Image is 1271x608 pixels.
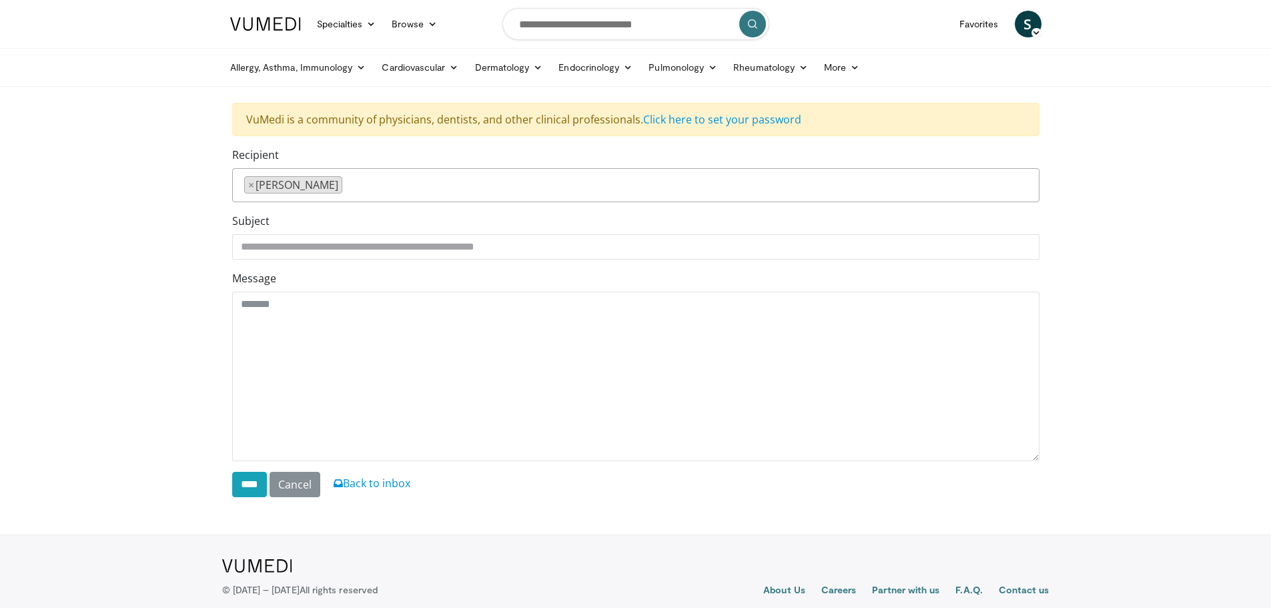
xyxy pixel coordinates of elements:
a: Specialties [309,11,384,37]
label: Recipient [232,147,279,163]
a: Endocrinology [550,54,641,81]
a: Browse [384,11,445,37]
a: Rheumatology [725,54,816,81]
img: VuMedi Logo [230,17,301,31]
a: More [816,54,867,81]
a: S [1015,11,1041,37]
a: Click here to set your password [643,112,801,127]
p: © [DATE] – [DATE] [222,583,378,597]
div: VuMedi is a community of physicians, dentists, and other clinical professionals. [232,103,1039,136]
input: Search topics, interventions [502,8,769,40]
a: Pulmonology [641,54,725,81]
a: Partner with us [872,583,939,599]
label: Message [232,270,276,286]
a: Cancel [270,472,320,497]
img: VuMedi Logo [222,559,292,573]
a: F.A.Q. [955,583,982,599]
label: Subject [232,213,270,229]
span: All rights reserved [300,584,378,595]
li: Robert Rosenson [244,176,342,194]
span: × [248,177,254,193]
a: Careers [821,583,857,599]
a: Dermatology [467,54,551,81]
a: Back to inbox [334,476,410,491]
a: About Us [763,583,805,599]
a: Cardiovascular [374,54,466,81]
a: Favorites [951,11,1007,37]
a: Contact us [999,583,1049,599]
a: Allergy, Asthma, Immunology [222,54,374,81]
